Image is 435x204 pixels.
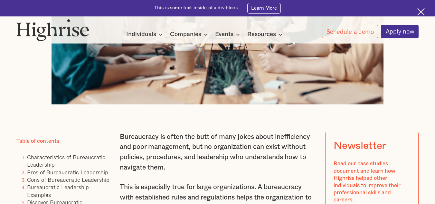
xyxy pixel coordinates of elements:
[322,25,378,38] a: Schedule a demo
[170,31,210,38] div: Companies
[126,31,156,38] div: Individuals
[120,132,315,173] p: Bureaucracy is often the butt of many jokes about inefficiency and poor management, but no organi...
[417,8,425,15] img: Cross icon
[27,168,108,177] a: Pros of Bureaucratic Leadership
[381,25,419,38] a: Apply now
[334,160,410,204] div: Read our case studies document and learn how Highrise helped other individuals to improve their p...
[334,140,386,152] div: Newsletter
[27,183,89,199] a: Bureaucratic Leadership Examples
[16,138,59,145] div: Table of contents
[247,31,276,38] div: Resources
[247,31,284,38] div: Resources
[27,175,109,184] a: Cons of Bureaucratic Leadership
[215,31,242,38] div: Events
[247,3,281,14] a: Learn More
[154,5,239,11] div: This is some text inside of a div block.
[126,31,165,38] div: Individuals
[16,19,89,41] img: Highrise logo
[215,31,233,38] div: Events
[27,153,105,169] a: Characteristics of Bureaucratic Leadership
[170,31,201,38] div: Companies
